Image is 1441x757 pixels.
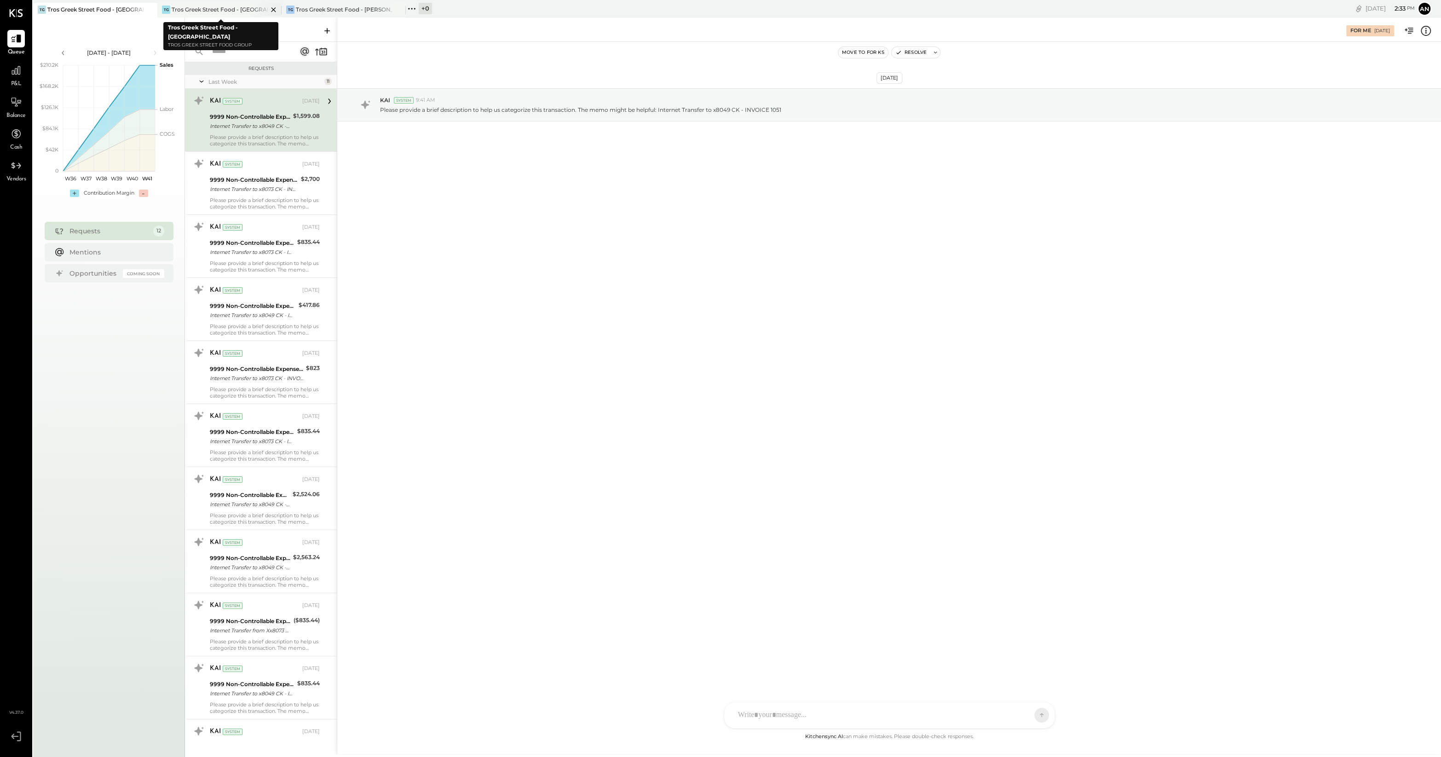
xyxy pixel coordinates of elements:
[838,47,888,58] button: Move to for ks
[286,6,294,14] div: TG
[0,93,32,120] a: Balance
[168,24,238,40] b: Tros Greek Street Food - [GEOGRAPHIC_DATA]
[210,386,320,399] div: Please provide a brief description to help us categorize this transaction. The memo might be help...
[210,349,221,358] div: KAI
[210,664,221,673] div: KAI
[208,78,322,86] div: Last Week
[1354,4,1363,13] div: copy link
[302,728,320,735] div: [DATE]
[223,161,242,168] div: System
[70,49,148,57] div: [DATE] - [DATE]
[69,248,160,257] div: Mentions
[876,72,902,84] div: [DATE]
[297,237,320,247] div: $835.44
[160,106,173,112] text: Labor
[210,121,290,131] div: Internet Transfer to x8049 CK - INVOICE 1051
[210,554,290,563] div: 9999 Non-Controllable Expenses:Other Income and Expenses:To Be Classified P&L
[302,476,320,483] div: [DATE]
[223,665,242,672] div: System
[210,260,320,273] div: Please provide a brief description to help us categorize this transaction. The memo might be help...
[297,427,320,436] div: $835.44
[223,602,242,609] div: System
[223,224,242,231] div: System
[302,665,320,672] div: [DATE]
[302,602,320,609] div: [DATE]
[210,160,221,169] div: KAI
[210,538,221,547] div: KAI
[210,323,320,336] div: Please provide a brief description to help us categorize this transaction. The memo might be help...
[111,175,122,182] text: W39
[160,131,175,137] text: COGS
[41,104,58,110] text: $126.1K
[223,476,242,483] div: System
[302,161,320,168] div: [DATE]
[8,48,25,57] span: Queue
[210,626,291,635] div: Internet Transfer from Xx8073 CK - REVERSE INVOICE 1238
[42,125,58,132] text: $84.1K
[40,83,58,89] text: $168.2K
[293,553,320,562] div: $2,563.24
[210,248,294,257] div: Internet Transfer to x8073 CK - INVOICE 1238
[302,287,320,294] div: [DATE]
[223,98,242,104] div: System
[210,428,294,437] div: 9999 Non-Controllable Expenses:Other Income and Expenses:To Be Classified P&L
[153,225,164,237] div: 12
[210,475,221,484] div: KAI
[210,680,294,689] div: 9999 Non-Controllable Expenses:Other Income and Expenses:To Be Classified P&L
[380,106,781,114] p: Please provide a brief description to help us categorize this transaction. The memo might be help...
[210,601,221,610] div: KAI
[297,679,320,688] div: $835.44
[293,490,320,499] div: $2,524.06
[210,575,320,588] div: Please provide a brief description to help us categorize this transaction. The memo might be help...
[210,512,320,525] div: Please provide a brief description to help us categorize this transaction. The memo might be help...
[302,224,320,231] div: [DATE]
[223,539,242,546] div: System
[190,65,332,72] div: Requests
[210,112,290,121] div: 9999 Non-Controllable Expenses:Other Income and Expenses:To Be Classified P&L
[1366,4,1415,13] div: [DATE]
[210,286,221,295] div: KAI
[1374,28,1390,34] div: [DATE]
[210,743,294,752] div: 9999 Non-Controllable Expenses:Other Income and Expenses:To Be Classified P&L
[892,47,930,58] button: Resolve
[210,617,291,626] div: 9999 Non-Controllable Expenses:Other Income and Expenses:To Be Classified P&L
[302,539,320,546] div: [DATE]
[55,168,58,174] text: 0
[81,175,92,182] text: W37
[210,97,221,106] div: KAI
[301,174,320,184] div: $2,700
[47,6,144,13] div: Tros Greek Street Food - [GEOGRAPHIC_DATA]
[223,728,242,735] div: System
[302,350,320,357] div: [DATE]
[293,111,320,121] div: $1,599.08
[210,364,303,374] div: 9999 Non-Controllable Expenses:Other Income and Expenses:To Be Classified P&L
[223,287,242,294] div: System
[210,412,221,421] div: KAI
[210,638,320,651] div: Please provide a brief description to help us categorize this transaction. The memo might be help...
[10,144,22,152] span: Cash
[168,41,274,49] p: Tros Greek Street Food Group
[160,62,173,68] text: Sales
[0,30,32,57] a: Queue
[210,185,298,194] div: Internet Transfer to x8073 CK - INVOICE 1047
[142,175,152,182] text: W41
[210,374,303,383] div: Internet Transfer to x8073 CK - INVOICE 1044
[162,6,170,14] div: TG
[210,563,290,572] div: Internet Transfer to x8049 CK - INVOICE 1072
[302,413,320,420] div: [DATE]
[0,62,32,88] a: P&L
[95,175,107,182] text: W38
[0,157,32,184] a: Vendors
[6,112,26,120] span: Balance
[296,6,392,13] div: Tros Greek Street Food - [PERSON_NAME]
[419,3,432,14] div: + 0
[70,190,79,197] div: +
[1350,27,1371,35] div: For Me
[40,62,58,68] text: $210.2K
[210,689,294,698] div: Internet Transfer to x8049 CK - INVOICE 1061
[210,437,294,446] div: Internet Transfer to x8073 CK - INVOICE 1240
[210,223,221,232] div: KAI
[210,197,320,210] div: Please provide a brief description to help us categorize this transaction. The memo might be help...
[38,6,46,14] div: TG
[65,175,76,182] text: W36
